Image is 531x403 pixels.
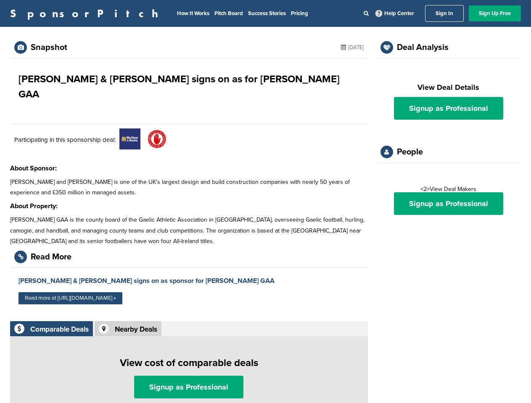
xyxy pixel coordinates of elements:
a: Success Stories [248,10,286,17]
div: Snapshot [31,43,67,52]
a: Help Center [374,8,416,18]
img: 6ytyenzi 400x400 [119,128,140,149]
div: People [397,148,423,156]
h1: [PERSON_NAME] & [PERSON_NAME] signs on as for [PERSON_NAME] GAA [18,72,359,102]
div: Comparable Deals [30,326,89,333]
a: Sign In [425,5,464,22]
img: S52bcpuf 400x400 [146,128,167,149]
div: Nearby Deals [115,326,157,333]
a: Sign Up Free [469,5,521,21]
div: <2>View Deal Makers [385,186,513,215]
a: Pricing [291,10,308,17]
div: [DATE] [341,41,364,54]
a: SponsorPitch [10,8,164,19]
a: Pitch Board [214,10,243,17]
a: Signup as Professional [134,376,243,398]
a: Read more at [URL][DOMAIN_NAME] » [18,292,122,304]
a: How It Works [177,10,209,17]
h2: View Deal Details [385,82,513,93]
h3: About Sponsor: [10,163,368,173]
p: [PERSON_NAME] GAA is the county board of the Gaelic Athletic Association in [GEOGRAPHIC_DATA], ov... [10,215,368,246]
a: [PERSON_NAME] & [PERSON_NAME] signs on as sponsor for [PERSON_NAME] GAA [18,277,275,285]
h1: View cost of comparable deals [14,356,364,371]
h3: About Property: [10,201,368,211]
div: Deal Analysis [397,43,449,52]
p: [PERSON_NAME] and [PERSON_NAME] is one of the UK's largest design and build construction companie... [10,177,368,198]
a: Signup as Professional [394,192,503,215]
p: Participating in this sponsorship deal: [14,135,116,145]
div: Read More [31,253,71,261]
a: Signup as Professional [394,97,503,120]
